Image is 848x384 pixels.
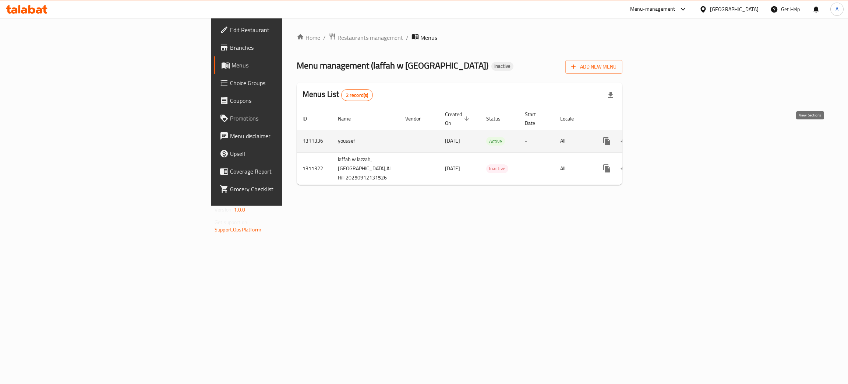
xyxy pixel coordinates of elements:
span: Vendor [405,114,430,123]
span: Coverage Report [230,167,347,176]
span: Active [486,137,505,146]
div: Menu-management [630,5,675,14]
span: Choice Groups [230,78,347,87]
span: [DATE] [445,164,460,173]
td: - [519,130,554,152]
span: Restaurants management [338,33,403,42]
td: All [554,152,592,185]
span: ID [303,114,317,123]
a: Coverage Report [214,163,353,180]
td: laffah w lazzah, [GEOGRAPHIC_DATA],Al Hili 20250912131526 [332,152,399,185]
a: Menus [214,56,353,74]
button: Change Status [616,160,633,177]
button: Change Status [616,132,633,150]
span: Grocery Checklist [230,185,347,193]
span: Coupons [230,96,347,105]
span: 1.0.0 [234,205,245,214]
a: Choice Groups [214,74,353,92]
li: / [406,33,409,42]
span: Inactive [491,63,513,69]
a: Branches [214,39,353,56]
span: Version: [215,205,233,214]
span: Branches [230,43,347,52]
div: Export file [602,86,619,104]
div: Total records count [341,89,373,101]
th: Actions [592,108,675,130]
span: Name [338,114,360,123]
span: Inactive [486,164,508,173]
span: Start Date [525,110,545,128]
div: [GEOGRAPHIC_DATA] [710,5,759,13]
span: [DATE] [445,136,460,146]
a: Upsell [214,145,353,163]
td: youssef [332,130,399,152]
span: Menu disclaimer [230,132,347,140]
td: All [554,130,592,152]
a: Coupons [214,92,353,109]
a: Restaurants management [329,33,403,42]
button: Add New Menu [565,60,622,74]
span: Menus [420,33,437,42]
span: Created On [445,110,471,128]
span: Menu management ( laffah w [GEOGRAPHIC_DATA] ) [297,57,488,74]
span: Edit Restaurant [230,25,347,34]
td: - [519,152,554,185]
span: 2 record(s) [342,92,373,99]
button: more [598,132,616,150]
a: Grocery Checklist [214,180,353,198]
span: Status [486,114,510,123]
a: Support.OpsPlatform [215,225,261,234]
a: Menu disclaimer [214,127,353,145]
span: Locale [560,114,583,123]
a: Promotions [214,109,353,127]
div: Inactive [491,62,513,71]
button: more [598,160,616,177]
span: Menus [232,61,347,70]
h2: Menus List [303,89,373,101]
table: enhanced table [297,108,675,185]
a: Edit Restaurant [214,21,353,39]
span: Add New Menu [571,62,616,71]
span: Get support on: [215,217,248,227]
span: Upsell [230,149,347,158]
span: Promotions [230,114,347,123]
span: A [835,5,838,13]
nav: breadcrumb [297,33,622,42]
